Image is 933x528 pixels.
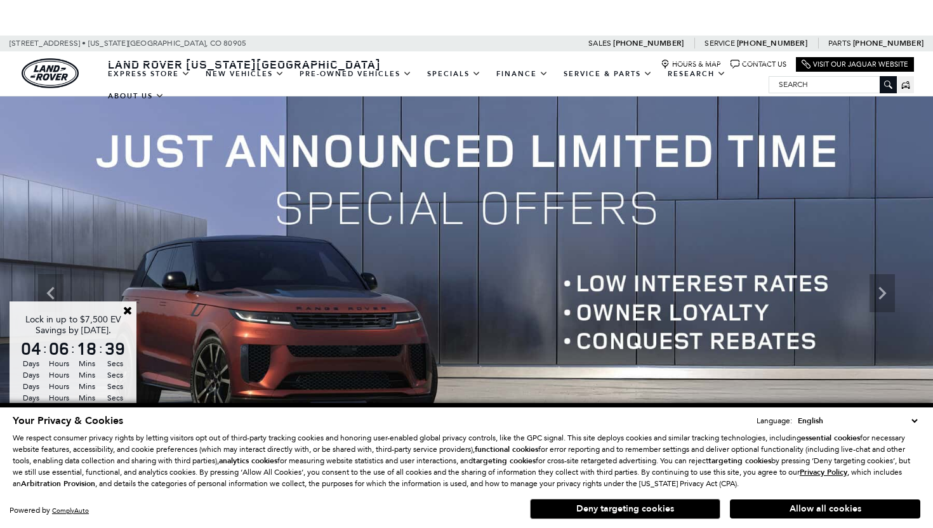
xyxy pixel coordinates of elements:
span: Hours [47,381,71,392]
span: : [43,339,47,358]
span: CO [210,36,222,51]
img: Land Rover [22,58,79,88]
strong: Arbitration Provision [21,478,95,489]
span: Secs [103,392,127,404]
span: 80905 [223,36,246,51]
span: Days [19,381,43,392]
nav: Main Navigation [100,63,769,107]
a: [STREET_ADDRESS] • [US_STATE][GEOGRAPHIC_DATA], CO 80905 [10,39,246,48]
select: Language Select [795,414,920,427]
a: [PHONE_NUMBER] [737,38,807,48]
a: New Vehicles [198,63,292,85]
span: Mins [75,392,99,404]
span: Mins [75,381,99,392]
a: Specials [420,63,489,85]
span: Hours [47,358,71,369]
a: Land Rover [US_STATE][GEOGRAPHIC_DATA] [100,56,388,72]
strong: functional cookies [475,444,538,454]
span: Mins [75,369,99,381]
div: Powered by [10,506,89,515]
span: Days [19,369,43,381]
span: Your Privacy & Cookies [13,414,123,428]
u: Privacy Policy [800,467,847,477]
span: Mins [75,358,99,369]
div: Next [870,274,895,312]
a: land-rover [22,58,79,88]
div: Language: [757,417,792,425]
a: [PHONE_NUMBER] [853,38,923,48]
a: Research [660,63,734,85]
strong: targeting cookies [708,456,771,466]
span: Secs [103,358,127,369]
span: Hours [47,392,71,404]
span: Hours [47,369,71,381]
span: [US_STATE][GEOGRAPHIC_DATA], [88,36,208,51]
a: Pre-Owned Vehicles [292,63,420,85]
span: : [71,339,75,358]
a: Service & Parts [556,63,660,85]
span: Days [19,358,43,369]
a: Close [122,305,133,316]
span: [STREET_ADDRESS] • [10,36,86,51]
span: Service [705,39,734,48]
div: Previous [38,274,63,312]
a: EXPRESS STORE [100,63,198,85]
input: Search [769,77,896,92]
a: Finance [489,63,556,85]
a: Privacy Policy [800,468,847,477]
span: Days [19,392,43,404]
span: Secs [103,381,127,392]
span: Parts [828,39,851,48]
a: About Us [100,85,172,107]
span: 06 [47,340,71,357]
span: Land Rover [US_STATE][GEOGRAPHIC_DATA] [108,56,381,72]
a: ComplyAuto [52,506,89,515]
button: Deny targeting cookies [530,499,720,519]
a: Hours & Map [661,60,721,69]
strong: analytics cookies [219,456,277,466]
strong: targeting cookies [473,456,536,466]
strong: essential cookies [801,433,860,443]
p: We respect consumer privacy rights by letting visitors opt out of third-party tracking cookies an... [13,432,920,489]
span: 04 [19,340,43,357]
span: Lock in up to $7,500 EV Savings by [DATE]. [25,314,121,336]
a: Contact Us [731,60,786,69]
span: Secs [103,369,127,381]
span: : [99,339,103,358]
span: 39 [103,340,127,357]
button: Allow all cookies [730,499,920,518]
span: 18 [75,340,99,357]
a: Visit Our Jaguar Website [802,60,908,69]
